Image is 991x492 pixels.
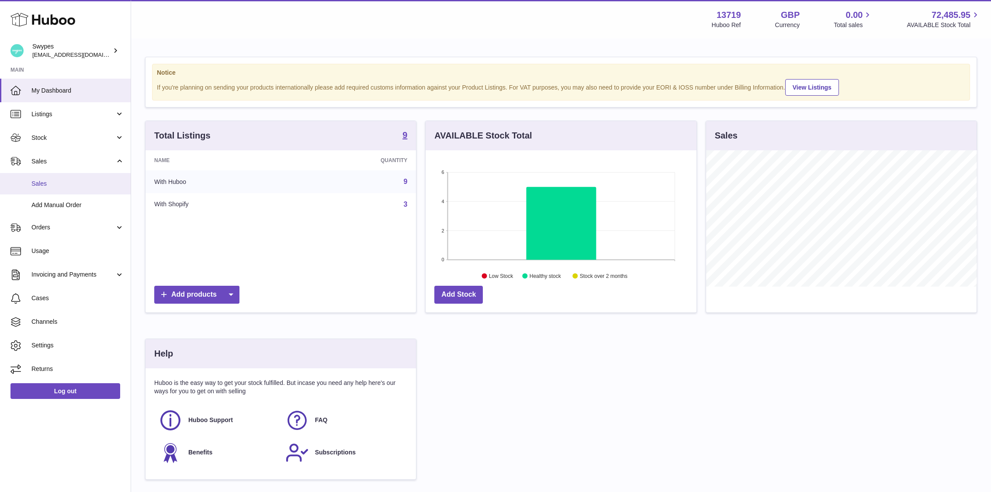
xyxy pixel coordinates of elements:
[442,257,444,262] text: 0
[846,9,863,21] span: 0.00
[154,130,211,142] h3: Total Listings
[285,409,403,432] a: FAQ
[32,51,128,58] span: [EMAIL_ADDRESS][DOMAIN_NAME]
[580,273,627,279] text: Stock over 2 months
[442,170,444,175] text: 6
[154,348,173,360] h3: Help
[31,341,124,350] span: Settings
[154,379,407,395] p: Huboo is the easy way to get your stock fulfilled. But incase you need any help here's our ways f...
[31,294,124,302] span: Cases
[146,150,291,170] th: Name
[10,383,120,399] a: Log out
[157,69,965,77] strong: Notice
[315,416,328,424] span: FAQ
[285,441,403,464] a: Subscriptions
[403,178,407,185] a: 9
[442,199,444,204] text: 4
[146,170,291,193] td: With Huboo
[154,286,239,304] a: Add products
[781,9,800,21] strong: GBP
[31,134,115,142] span: Stock
[434,130,532,142] h3: AVAILABLE Stock Total
[188,416,233,424] span: Huboo Support
[159,441,277,464] a: Benefits
[31,180,124,188] span: Sales
[785,79,839,96] a: View Listings
[403,201,407,208] a: 3
[489,273,513,279] text: Low Stock
[188,448,212,457] span: Benefits
[834,9,873,29] a: 0.00 Total sales
[712,21,741,29] div: Huboo Ref
[907,9,981,29] a: 72,485.95 AVAILABLE Stock Total
[834,21,873,29] span: Total sales
[159,409,277,432] a: Huboo Support
[442,228,444,233] text: 2
[775,21,800,29] div: Currency
[10,44,24,57] img: hello@swypes.co.uk
[315,448,356,457] span: Subscriptions
[291,150,416,170] th: Quantity
[31,87,124,95] span: My Dashboard
[31,270,115,279] span: Invoicing and Payments
[31,110,115,118] span: Listings
[402,131,407,141] a: 9
[146,193,291,216] td: With Shopify
[434,286,483,304] a: Add Stock
[31,318,124,326] span: Channels
[907,21,981,29] span: AVAILABLE Stock Total
[31,247,124,255] span: Usage
[932,9,970,21] span: 72,485.95
[402,131,407,139] strong: 9
[715,130,738,142] h3: Sales
[157,78,965,96] div: If you're planning on sending your products internationally please add required customs informati...
[31,201,124,209] span: Add Manual Order
[32,42,111,59] div: Swypes
[530,273,561,279] text: Healthy stock
[31,223,115,232] span: Orders
[31,157,115,166] span: Sales
[31,365,124,373] span: Returns
[717,9,741,21] strong: 13719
